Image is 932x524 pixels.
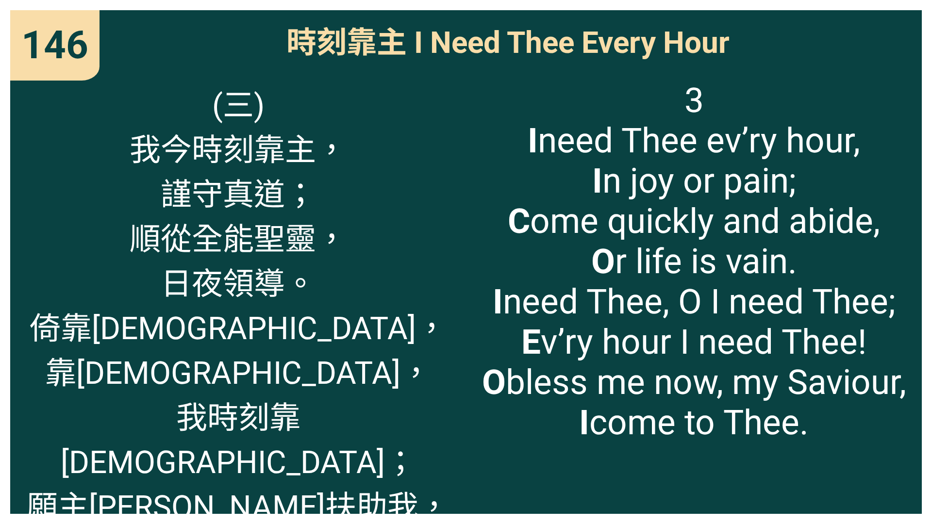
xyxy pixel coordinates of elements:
span: 146 [21,22,88,68]
b: I [592,161,602,201]
span: 3 need Thee ev’ry hour, n joy or pain; ome quickly and abide, r life is vain. need Thee, O I need... [482,80,906,442]
b: O [482,362,506,402]
span: 時刻靠主 I Need Thee Every Hour [286,18,730,62]
b: I [579,402,589,442]
b: C [508,201,530,241]
b: E [521,322,541,362]
b: O [591,241,615,281]
b: I [493,281,503,322]
b: I [528,120,538,161]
